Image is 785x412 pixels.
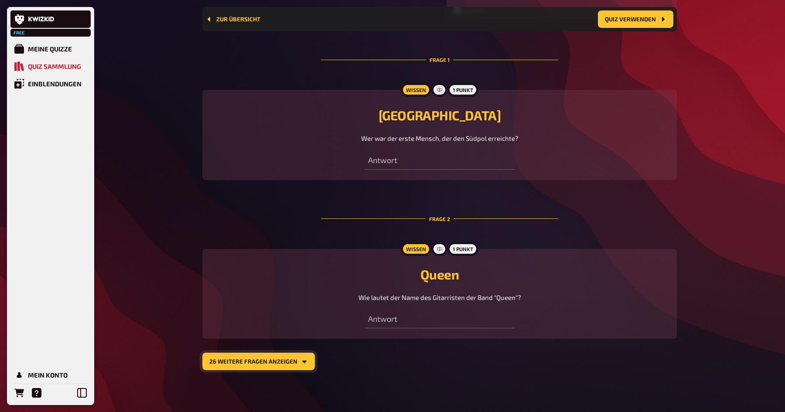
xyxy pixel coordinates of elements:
[321,194,558,244] div: Frage 2
[28,45,72,53] div: Meine Quizze
[365,152,514,170] input: Antwort
[10,366,91,384] a: Mein Konto
[401,83,431,97] div: Wissen
[447,83,478,97] div: 1 Punkt
[358,293,521,301] span: Wie lautet der Name des Gitarristen der Band "Queen"?
[202,353,315,370] button: 26 weitere Fragen anzeigen
[10,40,91,58] a: Meine Quizze
[11,30,27,35] span: Free
[10,75,91,92] a: Einblendungen
[213,107,666,123] h2: [GEOGRAPHIC_DATA]
[401,242,431,256] div: Wissen
[28,384,45,402] a: Hilfe
[365,311,514,328] input: Antwort
[10,58,91,75] a: Quiz Sammlung
[213,266,666,282] h2: Queen
[28,62,81,70] div: Quiz Sammlung
[361,134,519,142] span: Wer war der erste Mensch, der den Südpol erreichte?
[28,371,68,379] div: Mein Konto
[598,10,673,28] button: Quiz verwenden
[321,35,558,85] div: Frage 1
[28,80,82,88] div: Einblendungen
[447,242,478,256] div: 1 Punkt
[10,384,28,402] a: Bestellungen
[206,16,260,23] a: Zur Übersicht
